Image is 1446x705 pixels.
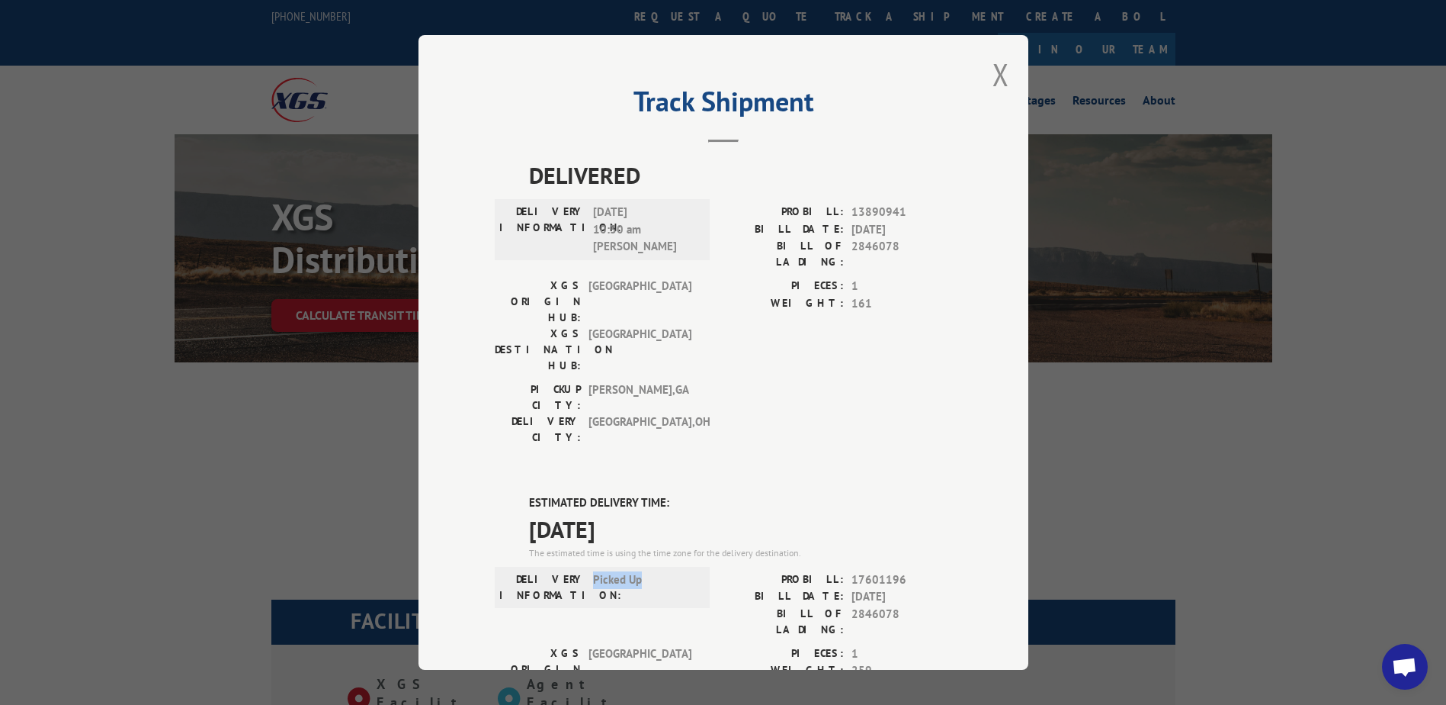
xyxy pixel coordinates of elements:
[723,662,844,680] label: WEIGHT:
[851,278,952,295] span: 1
[495,326,581,374] label: XGS DESTINATION HUB:
[495,278,581,326] label: XGS ORIGIN HUB:
[723,588,844,606] label: BILL DATE:
[593,571,696,604] span: Picked Up
[1382,644,1428,690] a: Open chat
[495,414,581,446] label: DELIVERY CITY:
[851,588,952,606] span: [DATE]
[851,295,952,313] span: 161
[851,204,952,221] span: 13890941
[992,54,1009,95] button: Close modal
[495,381,581,414] label: PICKUP CITY:
[495,645,581,694] label: XGS ORIGIN HUB:
[495,91,952,120] h2: Track Shipment
[851,221,952,239] span: [DATE]
[588,326,691,374] span: [GEOGRAPHIC_DATA]
[588,381,691,414] span: [PERSON_NAME] , GA
[723,238,844,270] label: BILL OF LADING:
[851,571,952,589] span: 17601196
[723,295,844,313] label: WEIGHT:
[529,512,952,546] span: [DATE]
[499,571,585,604] label: DELIVERY INFORMATION:
[588,645,691,694] span: [GEOGRAPHIC_DATA]
[851,662,952,680] span: 259
[588,278,691,326] span: [GEOGRAPHIC_DATA]
[851,238,952,270] span: 2846078
[593,204,696,256] span: [DATE] 10:30 am [PERSON_NAME]
[529,546,952,560] div: The estimated time is using the time zone for the delivery destination.
[723,204,844,221] label: PROBILL:
[529,494,952,512] label: ESTIMATED DELIVERY TIME:
[588,414,691,446] span: [GEOGRAPHIC_DATA] , OH
[723,571,844,589] label: PROBILL:
[723,221,844,239] label: BILL DATE:
[723,645,844,663] label: PIECES:
[499,204,585,256] label: DELIVERY INFORMATION:
[723,606,844,638] label: BILL OF LADING:
[529,158,952,192] span: DELIVERED
[723,278,844,295] label: PIECES:
[851,606,952,638] span: 2846078
[851,645,952,663] span: 1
